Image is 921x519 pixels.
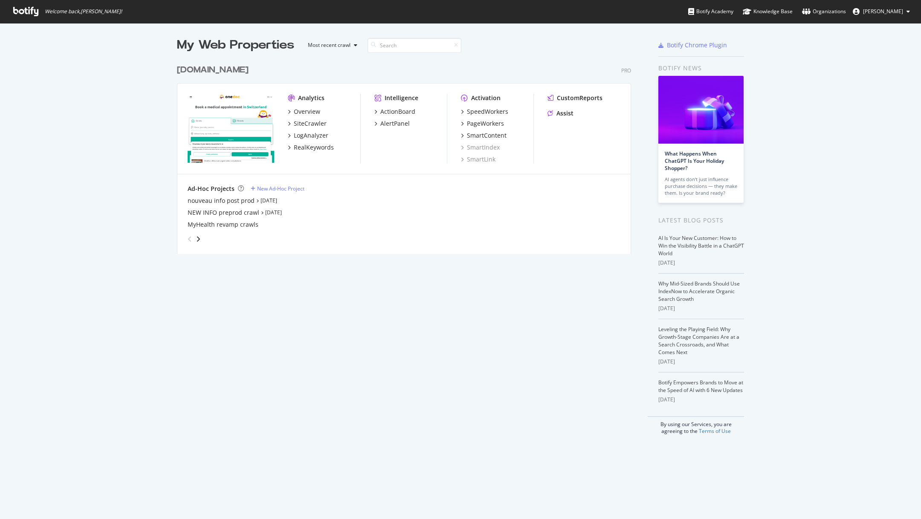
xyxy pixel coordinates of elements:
[195,235,201,243] div: angle-right
[658,63,744,73] div: Botify news
[621,67,631,74] div: Pro
[461,119,504,128] a: PageWorkers
[557,94,602,102] div: CustomReports
[301,38,361,52] button: Most recent crawl
[288,107,320,116] a: Overview
[665,176,737,196] div: AI agents don’t just influence purchase decisions — they make them. Is your brand ready?
[658,76,744,144] img: What Happens When ChatGPT Is Your Holiday Shopper?
[467,131,507,140] div: SmartContent
[374,107,415,116] a: ActionBoard
[461,143,500,152] a: SmartIndex
[188,220,258,229] a: MyHealth revamp crawls
[288,119,327,128] a: SiteCrawler
[688,7,733,16] div: Botify Academy
[177,64,252,76] a: [DOMAIN_NAME]
[547,94,602,102] a: CustomReports
[294,131,328,140] div: LogAnalyzer
[461,155,495,164] a: SmartLink
[288,131,328,140] a: LogAnalyzer
[184,232,195,246] div: angle-left
[298,94,324,102] div: Analytics
[846,5,917,18] button: [PERSON_NAME]
[380,119,410,128] div: AlertPanel
[294,119,327,128] div: SiteCrawler
[648,416,744,435] div: By using our Services, you are agreeing to the
[188,94,274,163] img: onedoc.ch
[368,38,461,53] input: Search
[188,196,255,205] a: nouveau info post prod
[461,131,507,140] a: SmartContent
[308,43,350,48] div: Most recent crawl
[658,305,744,312] div: [DATE]
[374,119,410,128] a: AlertPanel
[658,41,727,49] a: Botify Chrome Plugin
[257,185,304,192] div: New Ad-Hoc Project
[461,107,508,116] a: SpeedWorkers
[658,379,743,394] a: Botify Empowers Brands to Move at the Speed of AI with 6 New Updates
[658,216,744,225] div: Latest Blog Posts
[658,259,744,267] div: [DATE]
[667,41,727,49] div: Botify Chrome Plugin
[471,94,501,102] div: Activation
[665,150,724,172] a: What Happens When ChatGPT Is Your Holiday Shopper?
[385,94,418,102] div: Intelligence
[547,109,573,118] a: Assist
[802,7,846,16] div: Organizations
[288,143,334,152] a: RealKeywords
[380,107,415,116] div: ActionBoard
[261,197,277,204] a: [DATE]
[294,107,320,116] div: Overview
[467,107,508,116] div: SpeedWorkers
[556,109,573,118] div: Assist
[699,427,731,435] a: Terms of Use
[188,208,259,217] a: NEW INFO preprod crawl
[251,185,304,192] a: New Ad-Hoc Project
[743,7,793,16] div: Knowledge Base
[658,280,740,303] a: Why Mid-Sized Brands Should Use IndexNow to Accelerate Organic Search Growth
[658,234,744,257] a: AI Is Your New Customer: How to Win the Visibility Battle in a ChatGPT World
[45,8,122,15] span: Welcome back, [PERSON_NAME] !
[294,143,334,152] div: RealKeywords
[658,396,744,404] div: [DATE]
[188,185,235,193] div: Ad-Hoc Projects
[177,54,638,254] div: grid
[265,209,282,216] a: [DATE]
[467,119,504,128] div: PageWorkers
[863,8,903,15] span: Alexie Barthélemy
[658,326,739,356] a: Leveling the Playing Field: Why Growth-Stage Companies Are at a Search Crossroads, and What Comes...
[658,358,744,366] div: [DATE]
[177,37,294,54] div: My Web Properties
[177,64,249,76] div: [DOMAIN_NAME]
